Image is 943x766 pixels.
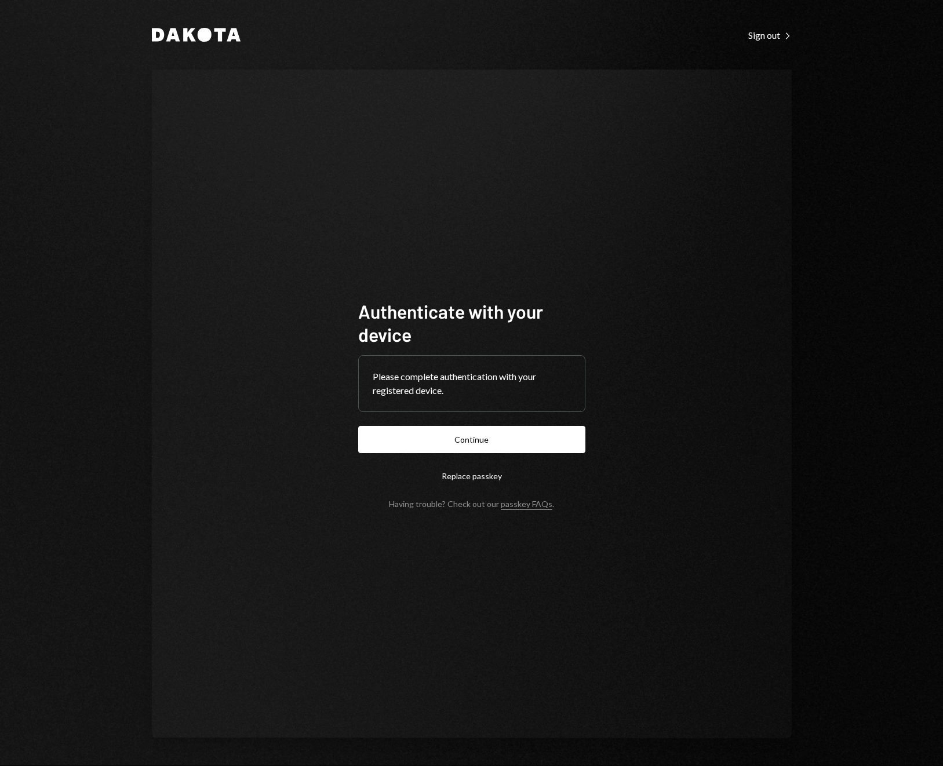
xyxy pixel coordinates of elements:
a: Sign out [748,28,792,41]
div: Sign out [748,30,792,41]
button: Continue [358,426,585,453]
button: Replace passkey [358,462,585,490]
div: Having trouble? Check out our . [389,499,554,509]
a: passkey FAQs [501,499,552,510]
div: Please complete authentication with your registered device. [373,370,571,397]
h1: Authenticate with your device [358,300,585,346]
